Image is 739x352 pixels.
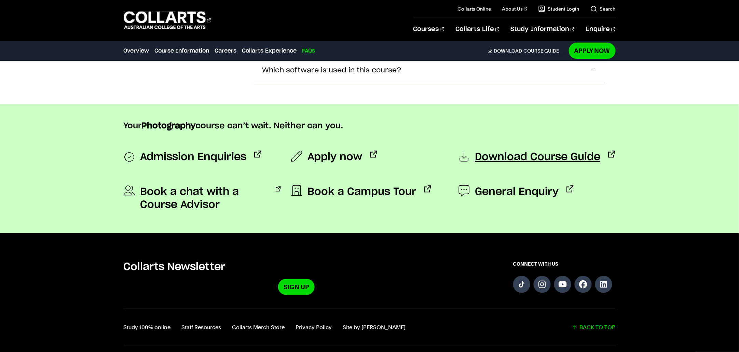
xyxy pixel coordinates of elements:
a: Download Course Guide [459,151,615,164]
a: Collarts Experience [242,47,297,55]
a: Study 100% online [124,323,171,332]
a: DownloadCourse Guide [488,48,565,54]
a: Follow us on YouTube [554,276,571,293]
a: About Us [502,5,528,12]
strong: Photography [142,122,196,130]
a: Apply now [291,151,377,164]
a: Study Information [510,18,575,41]
a: FAQs [302,47,315,55]
a: Collarts Life [455,18,499,41]
span: Admission Enquiries [140,151,247,164]
a: Careers [215,47,237,55]
div: Additional links and back-to-top button [124,309,616,346]
a: Scroll back to top of the page [572,323,616,332]
span: Book a Campus Tour [308,185,416,198]
span: General Enquiry [475,185,559,198]
a: Book a chat with a Course Advisor [124,185,281,211]
span: Download Course Guide [475,151,601,164]
a: Student Login [538,5,579,12]
a: Follow us on LinkedIn [595,276,612,293]
a: General Enquiry [459,185,574,198]
a: Sign Up [278,279,315,295]
a: Follow us on Instagram [534,276,551,293]
div: Go to homepage [124,11,211,30]
a: Courses [413,18,444,41]
a: Admission Enquiries [124,151,261,164]
p: Your course can’t wait. Neither can you. [124,121,616,131]
span: CONNECT WITH US [513,261,616,267]
a: Follow us on Facebook [575,276,592,293]
h5: Collarts Newsletter [124,261,469,273]
a: Site by Calico [343,323,406,332]
a: Privacy Policy [296,323,332,332]
a: Follow us on TikTok [513,276,530,293]
a: Apply Now [569,43,616,59]
span: Book a chat with a Course Advisor [140,185,268,211]
a: Enquire [586,18,615,41]
a: Overview [124,47,149,55]
span: Download [494,48,522,54]
button: Which software is used in this course? [254,59,605,82]
a: Collarts Merch Store [232,323,285,332]
span: Apply now [308,151,362,164]
a: Course Information [155,47,209,55]
span: Which software is used in this course? [262,67,402,74]
a: Collarts Online [457,5,491,12]
nav: Footer navigation [124,323,406,332]
a: Search [590,5,616,12]
a: Staff Resources [182,323,221,332]
div: Connect with us on social media [513,261,616,295]
a: Book a Campus Tour [291,185,431,198]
